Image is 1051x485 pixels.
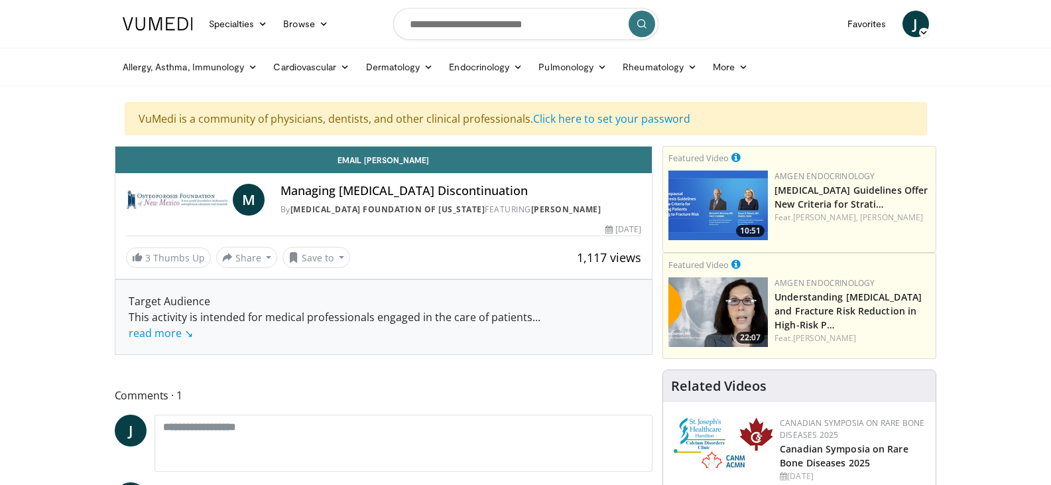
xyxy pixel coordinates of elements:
button: Share [216,247,278,268]
img: Osteoporosis Foundation of New Mexico [126,184,227,216]
span: Comments 1 [115,387,653,404]
a: [MEDICAL_DATA] Guidelines Offer New Criteria for Strati… [774,184,928,210]
a: [MEDICAL_DATA] Foundation of [US_STATE] [290,204,485,215]
img: c9a25db3-4db0-49e1-a46f-17b5c91d58a1.png.150x105_q85_crop-smart_upscale.png [668,277,768,347]
a: Specialties [201,11,276,37]
div: Feat. [774,332,930,344]
a: M [233,184,265,216]
a: [PERSON_NAME], [793,212,858,223]
button: Save to [282,247,350,268]
a: More [705,54,756,80]
a: Amgen Endocrinology [774,277,875,289]
div: By FEATURING [280,204,641,216]
span: 1,117 views [577,249,641,265]
h4: Related Videos [671,378,767,394]
a: Canadian Symposia on Rare Bone Diseases 2025 [780,443,908,469]
a: [PERSON_NAME] [860,212,923,223]
div: Feat. [774,212,930,224]
small: Featured Video [668,259,729,271]
h4: Managing [MEDICAL_DATA] Discontinuation [280,184,641,198]
img: 7b525459-078d-43af-84f9-5c25155c8fbb.png.150x105_q85_crop-smart_upscale.jpg [668,171,768,240]
a: Endocrinology [441,54,530,80]
div: Target Audience This activity is intended for medical professionals engaged in the care of patients [129,293,639,341]
a: Canadian Symposia on Rare Bone Diseases 2025 [780,417,924,441]
input: Search topics, interventions [393,8,658,40]
a: Email [PERSON_NAME] [115,147,652,173]
span: 22:07 [736,332,765,344]
div: [DATE] [605,224,641,236]
div: VuMedi is a community of physicians, dentists, and other clinical professionals. [125,102,927,135]
a: Amgen Endocrinology [774,171,875,182]
span: 10:51 [736,225,765,237]
a: Pulmonology [530,54,615,80]
img: VuMedi Logo [123,17,193,31]
a: Favorites [839,11,895,37]
a: Rheumatology [615,54,705,80]
span: 3 [145,251,151,264]
a: 3 Thumbs Up [126,247,211,268]
a: Browse [275,11,336,37]
a: [PERSON_NAME] [793,332,856,344]
a: 22:07 [668,277,768,347]
a: Dermatology [358,54,442,80]
a: J [115,415,147,447]
a: [PERSON_NAME] [531,204,601,215]
a: 10:51 [668,171,768,240]
a: Understanding [MEDICAL_DATA] and Fracture Risk Reduction in High-Risk P… [774,291,922,331]
div: [DATE] [780,470,925,482]
img: 59b7dea3-8883-45d6-a110-d30c6cb0f321.png.150x105_q85_autocrop_double_scale_upscale_version-0.2.png [674,417,773,471]
a: J [902,11,929,37]
a: Allergy, Asthma, Immunology [115,54,266,80]
small: Featured Video [668,152,729,164]
a: Cardiovascular [265,54,357,80]
a: Click here to set your password [533,111,690,126]
a: read more ↘ [129,326,193,340]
